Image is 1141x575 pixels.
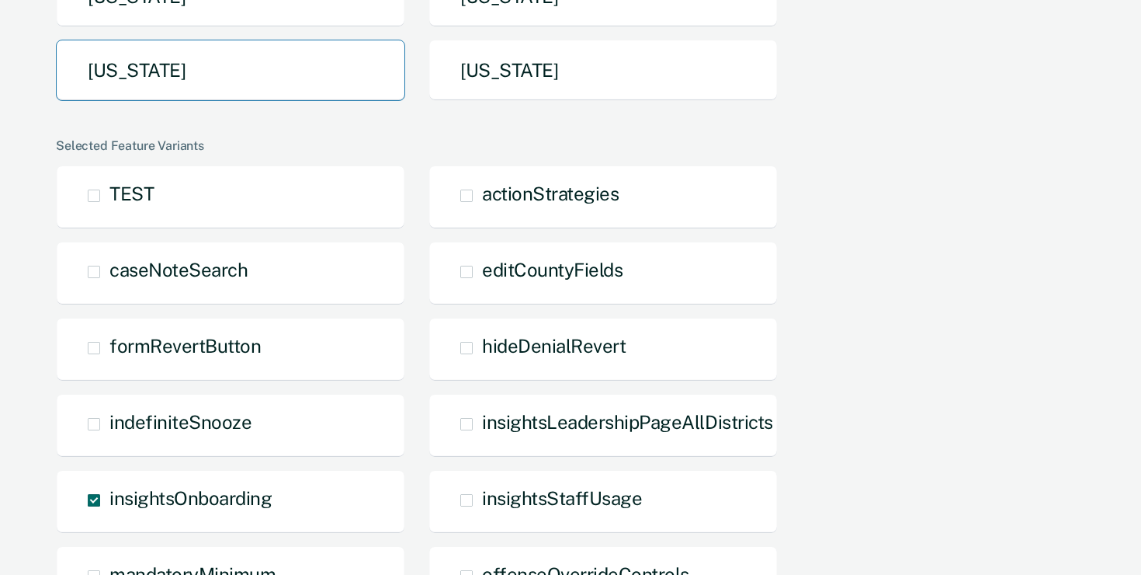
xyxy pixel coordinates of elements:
[109,259,248,281] span: caseNoteSearch
[482,411,773,433] span: insightsLeadershipPageAllDistricts
[109,335,261,357] span: formRevertButton
[428,40,778,101] button: [US_STATE]
[109,487,272,509] span: insightsOnboarding
[482,183,619,204] span: actionStrategies
[109,183,154,204] span: TEST
[56,40,405,101] button: [US_STATE]
[109,411,251,433] span: indefiniteSnooze
[56,138,1079,153] div: Selected Feature Variants
[482,335,626,357] span: hideDenialRevert
[482,259,623,281] span: editCountyFields
[482,487,642,509] span: insightsStaffUsage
